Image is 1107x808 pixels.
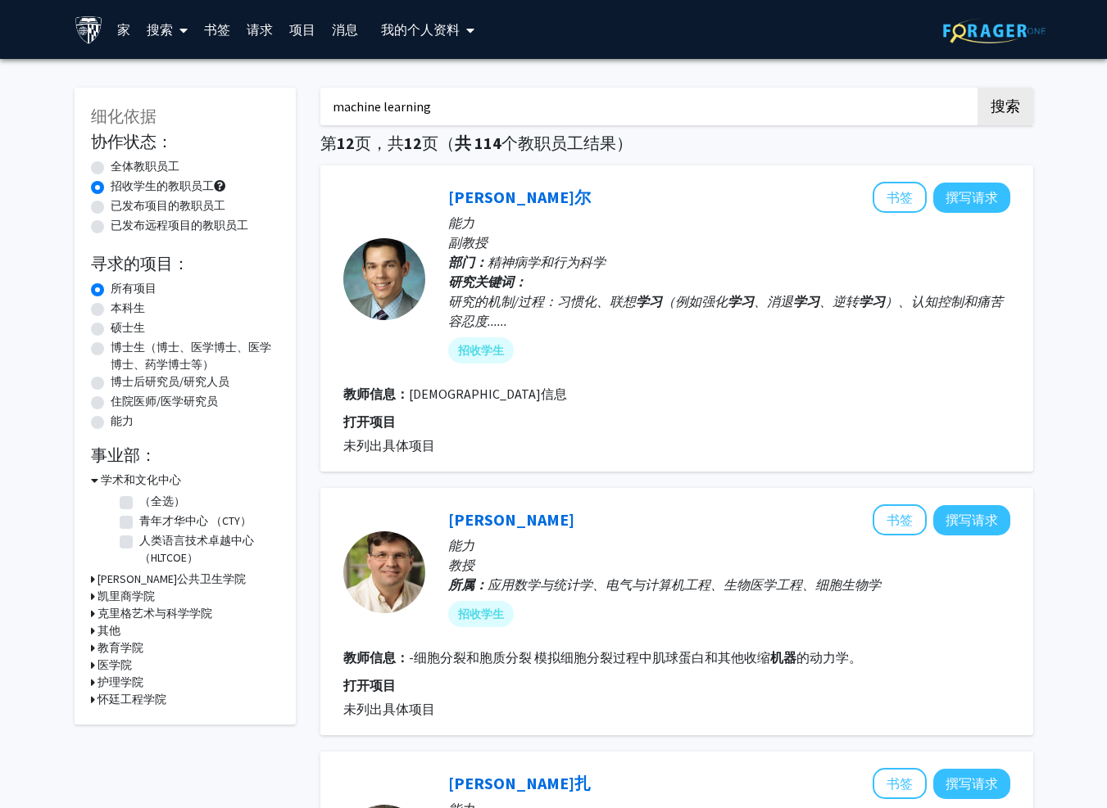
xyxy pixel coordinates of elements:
[448,555,1010,575] p: 教授
[91,132,279,151] h2: 协作状态：
[448,773,591,793] a: [PERSON_NAME]扎
[859,293,885,309] b: 学习
[873,504,927,535] button: 将 Pablo Iglesias 添加到书签
[448,273,527,290] b: 研究关键词：
[139,494,185,508] font: （全选）
[98,691,166,708] h3: 怀廷工程学院
[343,437,435,454] span: 未列出具体项目
[111,319,145,336] label: 硕士生
[98,571,246,588] h3: [PERSON_NAME]公共卫生学院
[770,649,796,666] b: 机器
[448,232,1010,252] p: 副教授
[281,1,324,58] a: 项目
[109,1,138,58] a: 家
[404,133,422,153] span: 12
[343,412,1010,431] p: 打开项目
[343,675,1010,695] p: 打开项目
[636,293,662,309] b: 学习
[448,535,1010,555] p: 能力
[111,373,229,390] label: 博士后研究员/研究人员
[458,342,504,359] font: 招收学生
[488,576,881,593] span: 应用数学与统计学、电气与计算机工程、生物医学工程、细胞生物学
[98,674,143,691] h3: 护理学院
[75,16,103,44] img: 约翰霍普金斯大学标志
[111,178,214,195] label: 招收学生的教职员工
[873,768,927,799] button: 将 Gregg Semenza 添加到书签
[98,605,212,622] h3: 克里格艺术与科学学院
[111,393,218,410] label: 住院医师/医学研究员
[873,182,927,213] button: 将 Joseph McGuire 添加到书签
[381,21,460,38] font: 我的个人资料
[448,291,1010,331] div: 研究的机制/过程：习惯化、联想 （例如强化 、消退 、逆转 ）、认知控制和痛苦容忍度......
[793,293,819,309] b: 学习
[320,133,1033,153] h1: 第 页，共 页（ 个教职员工结果）
[91,254,279,273] h2: 寻求的项目：
[139,533,254,565] font: 人类语言技术卓越中心 （HLTCOE）
[98,639,143,657] h3: 教育学院
[343,701,435,717] span: 未列出具体项目
[111,300,145,317] label: 本科生
[448,254,488,270] b: 部门：
[324,1,366,58] a: 消息
[933,505,1010,535] button: 撰写给巴勃罗·伊格莱西亚斯的请求
[343,649,409,666] b: 教师信息：
[337,133,355,153] span: 12
[101,472,181,489] h3: 学术和文化中心
[111,158,179,175] label: 全体教职员工
[98,588,155,605] h3: 凯里商学院
[409,649,862,666] fg-read-more: -细胞分裂和胞质分裂 模拟细胞分裂过程中肌球蛋白和其他收缩 的动力学。
[196,1,238,58] a: 书签
[91,445,279,465] h2: 事业部：
[12,734,70,796] iframe: Chat
[728,293,754,309] b: 学习
[247,21,273,38] font: 请求
[448,187,591,207] a: [PERSON_NAME]尔
[91,106,157,126] span: 细化依据
[111,413,134,430] label: 能力
[98,657,132,674] h3: 医学院
[238,1,281,58] a: 请求
[139,513,252,528] font: 青年才华中心 （CTY）
[111,217,248,234] label: 已发布远程项目的教职员工
[488,254,606,270] span: 精神病学和行为科学
[448,576,488,593] b: 所属：
[448,509,574,530] a: [PERSON_NAME]
[147,21,173,38] font: 搜索
[111,280,157,297] label: 所有项目
[98,622,120,639] h3: 其他
[320,88,964,125] input: 搜索关键字
[933,769,1010,799] button: 向 Gregg Semenza 撰写请求
[343,386,409,402] b: 教师信息：
[933,183,1010,213] button: 向约瑟夫·麦奎尔撰写请求
[448,213,1010,232] p: 能力
[111,197,225,214] label: 已发布项目的教职员工
[943,18,1046,43] img: ForagerOne 标志
[458,606,504,623] font: 招收学生
[455,133,501,153] span: 共 114
[111,339,279,373] label: 博士生（博士、医学博士、医学博士、药学博士等）
[978,88,1033,125] button: 搜索
[409,386,567,402] span: [DEMOGRAPHIC_DATA]信息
